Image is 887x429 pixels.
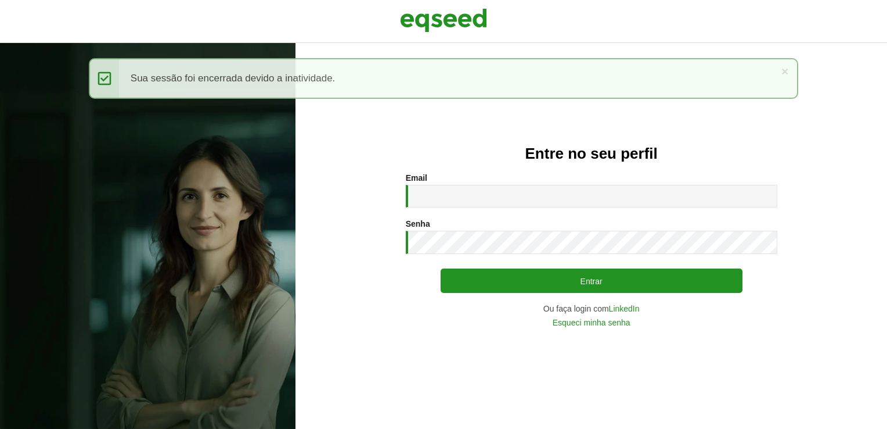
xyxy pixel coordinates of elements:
[319,145,864,162] h2: Entre no seu perfil
[781,65,788,77] a: ×
[406,305,777,313] div: Ou faça login com
[441,269,742,293] button: Entrar
[553,319,630,327] a: Esqueci minha senha
[406,220,430,228] label: Senha
[406,174,427,182] label: Email
[400,6,487,35] img: EqSeed Logo
[609,305,640,313] a: LinkedIn
[89,58,798,99] div: Sua sessão foi encerrada devido a inatividade.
